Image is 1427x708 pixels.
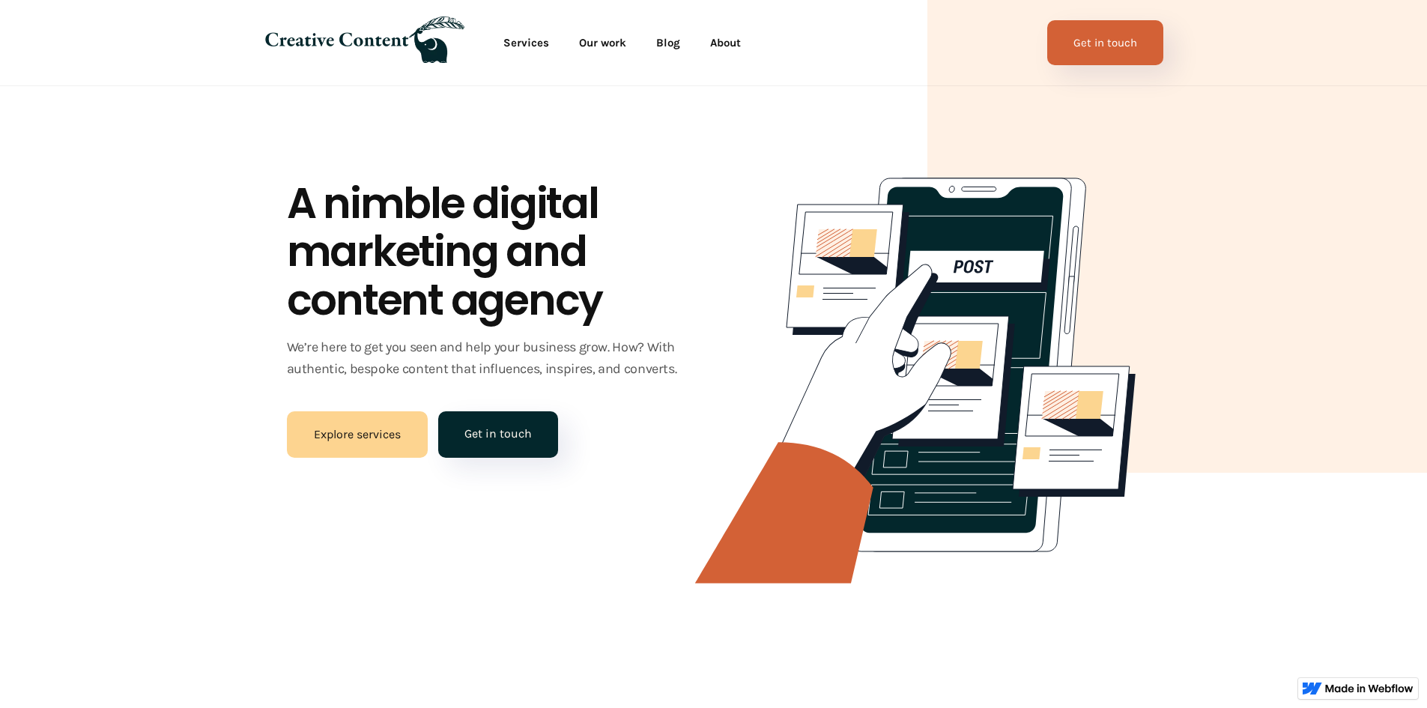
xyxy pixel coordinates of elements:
[564,28,641,58] a: Our work
[287,180,697,324] h1: A nimble digital marketing and content agency
[1047,20,1163,65] a: Get in touch
[695,28,756,58] a: About
[287,336,697,380] p: We’re here to get you seen and help your business grow. How? With authentic, bespoke content that...
[1325,684,1414,693] img: Made in Webflow
[438,411,558,458] a: Get in touch
[641,28,695,58] a: Blog
[488,28,564,58] a: Services
[264,16,464,69] a: home
[287,411,428,458] a: Explore services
